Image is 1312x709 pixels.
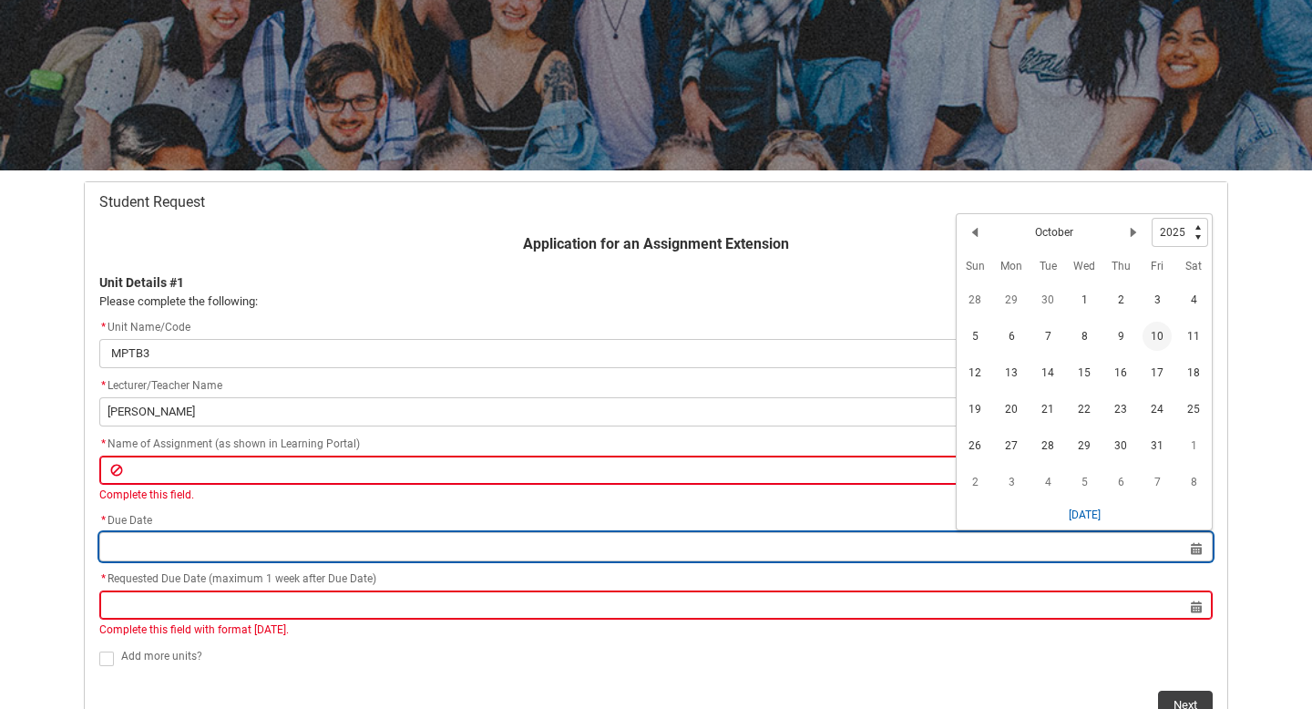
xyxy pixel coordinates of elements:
[1102,391,1139,427] td: 2025-10-23
[1179,358,1208,387] span: 18
[1175,464,1212,500] td: 2025-11-08
[1139,464,1175,500] td: 2025-11-07
[1139,391,1175,427] td: 2025-10-24
[99,572,376,585] span: Requested Due Date (maximum 1 week after Due Date)
[997,358,1026,387] span: 13
[1066,354,1102,391] td: 2025-10-15
[1000,260,1022,272] abbr: Monday
[1030,282,1066,318] td: 2025-09-30
[1106,395,1135,424] span: 23
[101,514,106,527] abbr: required
[1102,354,1139,391] td: 2025-10-16
[1030,318,1066,354] td: 2025-10-07
[960,468,989,497] span: 2
[1179,468,1208,497] span: 8
[99,437,360,450] span: Name of Assignment (as shown in Learning Portal)
[997,468,1026,497] span: 3
[960,218,989,247] button: Previous Month
[957,282,993,318] td: 2025-09-28
[960,358,989,387] span: 12
[1175,427,1212,464] td: 2025-11-01
[1033,468,1062,497] span: 4
[99,321,190,334] span: Unit Name/Code
[1033,395,1062,424] span: 21
[1139,427,1175,464] td: 2025-10-31
[99,293,1213,311] p: Please complete the following:
[1033,285,1062,314] span: 30
[960,431,989,460] span: 26
[1066,427,1102,464] td: 2025-10-29
[101,321,106,334] abbr: required
[99,193,205,211] span: Student Request
[997,285,1026,314] span: 29
[1106,285,1135,314] span: 2
[1139,318,1175,354] td: 2025-10-10
[1033,431,1062,460] span: 28
[1143,285,1172,314] span: 3
[1070,395,1099,424] span: 22
[957,318,993,354] td: 2025-10-05
[993,354,1030,391] td: 2025-10-13
[1143,358,1172,387] span: 17
[1185,260,1202,272] abbr: Saturday
[1070,468,1099,497] span: 5
[957,427,993,464] td: 2025-10-26
[1066,282,1102,318] td: 2025-10-01
[1106,322,1135,351] span: 9
[1070,285,1099,314] span: 1
[1035,224,1073,241] h2: October
[101,379,106,392] abbr: required
[1119,218,1148,247] button: Next Month
[1102,282,1139,318] td: 2025-10-02
[99,514,152,527] span: Due Date
[1143,395,1172,424] span: 24
[993,464,1030,500] td: 2025-11-03
[1033,322,1062,351] span: 7
[1030,427,1066,464] td: 2025-10-28
[1070,322,1099,351] span: 8
[993,391,1030,427] td: 2025-10-20
[1070,431,1099,460] span: 29
[993,282,1030,318] td: 2025-09-29
[1030,391,1066,427] td: 2025-10-21
[1179,395,1208,424] span: 25
[993,318,1030,354] td: 2025-10-06
[1175,391,1212,427] td: 2025-10-25
[1030,464,1066,500] td: 2025-11-04
[1102,427,1139,464] td: 2025-10-30
[99,487,1213,503] div: Complete this field.
[1070,358,1099,387] span: 15
[1179,431,1208,460] span: 1
[957,391,993,427] td: 2025-10-19
[997,431,1026,460] span: 27
[1030,354,1066,391] td: 2025-10-14
[1112,260,1131,272] abbr: Thursday
[1143,468,1172,497] span: 7
[1066,318,1102,354] td: 2025-10-08
[957,354,993,391] td: 2025-10-12
[1066,464,1102,500] td: 2025-11-05
[1143,322,1172,351] span: 10
[960,395,989,424] span: 19
[997,322,1026,351] span: 6
[1143,431,1172,460] span: 31
[1139,354,1175,391] td: 2025-10-17
[1179,285,1208,314] span: 4
[1102,464,1139,500] td: 2025-11-06
[1175,318,1212,354] td: 2025-10-11
[956,213,1213,530] div: Date picker: October
[99,275,184,290] b: Unit Details #1
[966,260,985,272] abbr: Sunday
[108,379,222,392] span: Lecturer/Teacher Name
[960,322,989,351] span: 5
[993,427,1030,464] td: 2025-10-27
[523,235,789,252] b: Application for an Assignment Extension
[99,622,1213,638] div: Complete this field with format [DATE].
[1175,354,1212,391] td: 2025-10-18
[957,464,993,500] td: 2025-11-02
[1179,322,1208,351] span: 11
[1151,260,1163,272] abbr: Friday
[1106,358,1135,387] span: 16
[1040,260,1057,272] abbr: Tuesday
[1106,431,1135,460] span: 30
